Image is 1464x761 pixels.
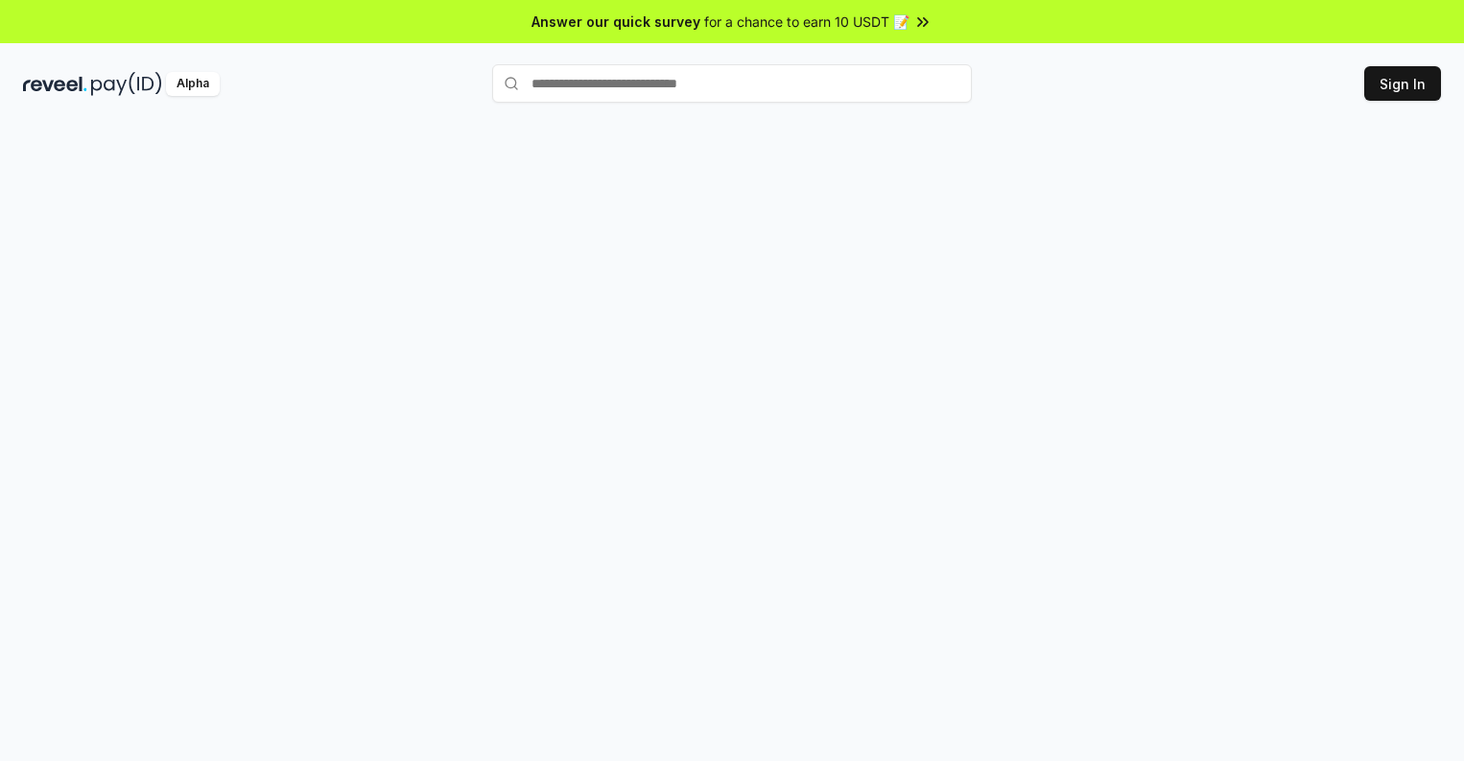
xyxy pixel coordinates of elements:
[704,12,909,32] span: for a chance to earn 10 USDT 📝
[1364,66,1441,101] button: Sign In
[531,12,700,32] span: Answer our quick survey
[23,72,87,96] img: reveel_dark
[166,72,220,96] div: Alpha
[91,72,162,96] img: pay_id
